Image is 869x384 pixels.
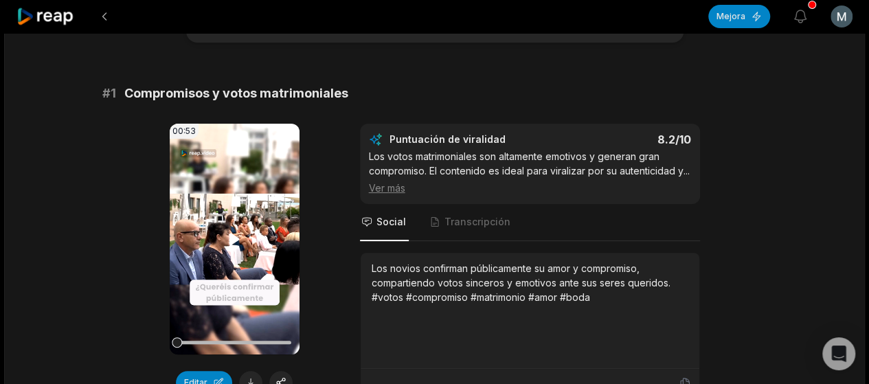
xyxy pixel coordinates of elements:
[369,182,405,194] font: Ver más
[675,133,691,146] font: /10
[376,216,406,227] font: Social
[124,86,348,100] font: Compromisos y votos matrimoniales
[708,5,770,28] button: Mejora
[360,204,700,241] nav: Cortina a la italiana
[822,337,855,370] div: Abrir Intercom Messenger
[369,150,684,177] font: Los votos matrimoniales son altamente emotivos y generan gran compromiso. El contenido es ideal p...
[111,86,116,100] font: 1
[390,133,506,145] font: Puntuación de viralidad
[716,11,745,21] font: Mejora
[372,262,670,303] font: Los novios confirman públicamente su amor y compromiso, compartiendo votos sinceros y emotivos an...
[684,165,690,177] font: ...
[444,216,510,227] font: Transcripción
[657,133,675,146] font: 8.2
[102,86,111,100] font: #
